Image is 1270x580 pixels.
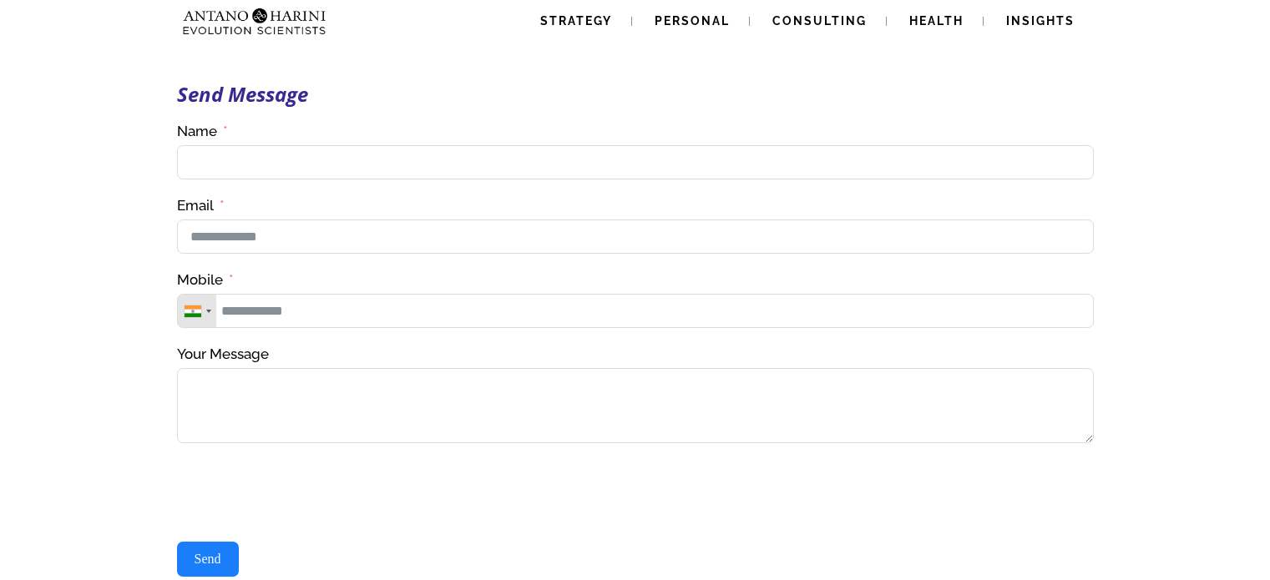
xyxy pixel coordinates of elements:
span: Insights [1006,14,1075,28]
span: Health [909,14,964,28]
textarea: Your Message [177,368,1094,443]
strong: Send Message [177,80,308,108]
span: Personal [655,14,730,28]
label: Name [177,122,228,141]
span: Strategy [540,14,612,28]
label: Your Message [177,345,269,364]
span: Consulting [772,14,867,28]
label: Mobile [177,270,234,290]
input: Mobile [177,294,1094,328]
div: Telephone country code [178,295,216,327]
label: Email [177,196,225,215]
iframe: reCAPTCHA [177,460,431,525]
button: Send [177,542,239,577]
input: Email [177,219,1094,254]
